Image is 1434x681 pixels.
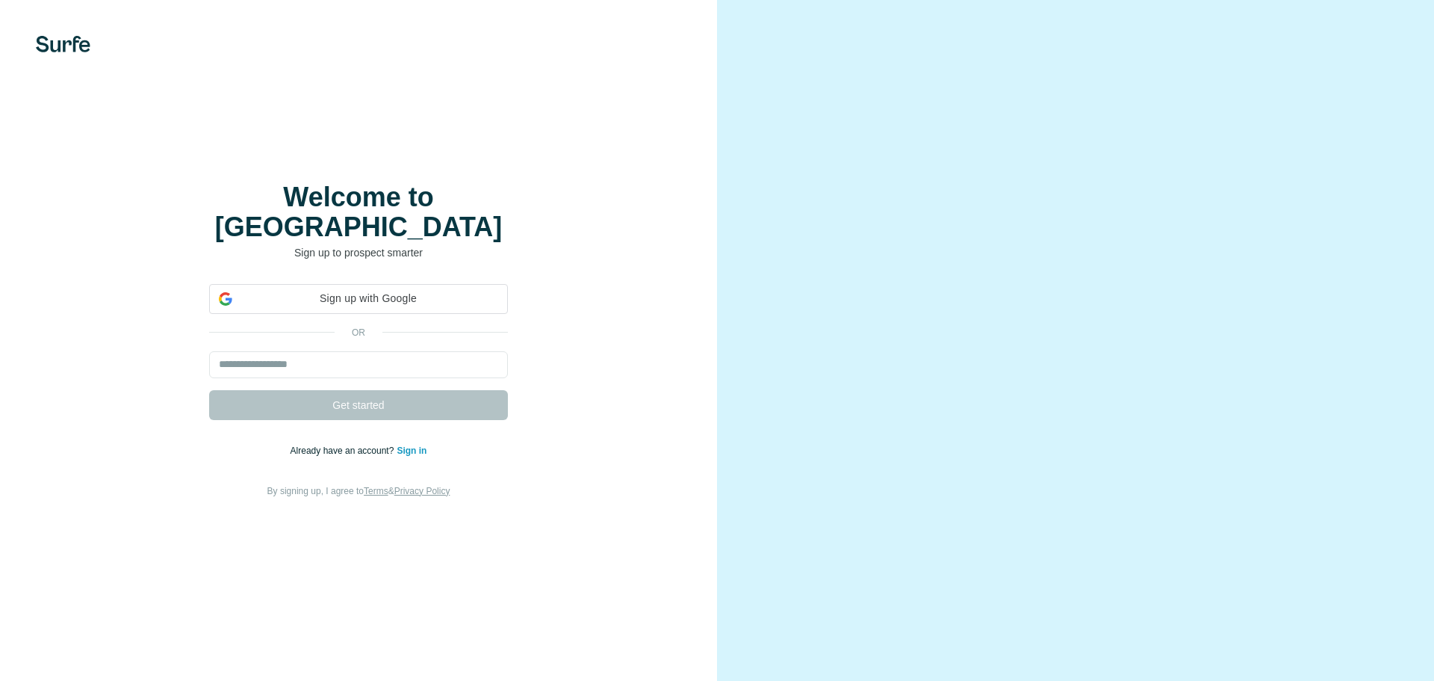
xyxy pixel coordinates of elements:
span: By signing up, I agree to & [267,486,450,496]
a: Privacy Policy [394,486,450,496]
span: Sign up with Google [238,291,498,306]
p: or [335,326,382,339]
img: Surfe's logo [36,36,90,52]
h1: Welcome to [GEOGRAPHIC_DATA] [209,182,508,242]
p: Sign up to prospect smarter [209,245,508,260]
a: Terms [364,486,388,496]
span: Already have an account? [291,446,397,456]
div: Sign up with Google [209,284,508,314]
a: Sign in [397,446,426,456]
